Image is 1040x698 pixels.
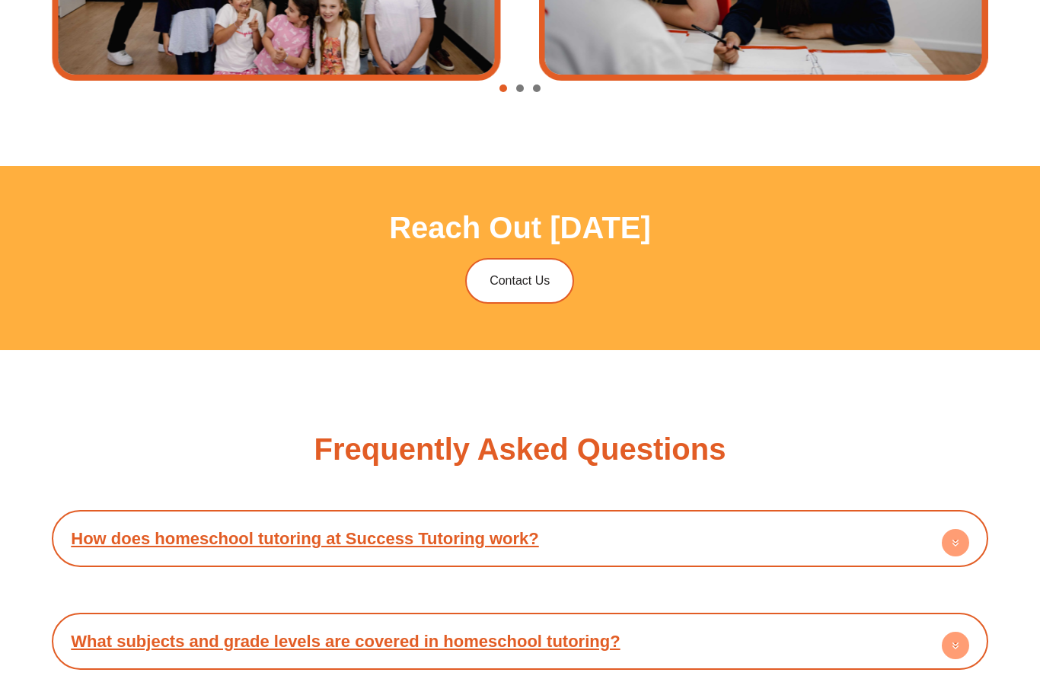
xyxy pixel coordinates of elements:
a: How does homeschool tutoring at Success Tutoring work? [71,529,538,548]
h4: How does homeschool tutoring at Success Tutoring work? [59,518,980,559]
h4: What subjects and grade levels are covered in homeschool tutoring? [59,620,980,662]
iframe: Chat Widget [779,526,1040,698]
a: What subjects and grade levels are covered in homeschool tutoring? [71,632,620,651]
h3: Reach Out [DATE] [52,212,987,243]
a: Contact Us [465,258,574,304]
span: Go to slide 3 [533,84,541,92]
span: Go to slide 1 [499,84,507,92]
h3: Frequently Asked Questions [314,434,726,464]
span: Go to slide 2 [516,84,524,92]
span: Contact Us [490,275,550,287]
